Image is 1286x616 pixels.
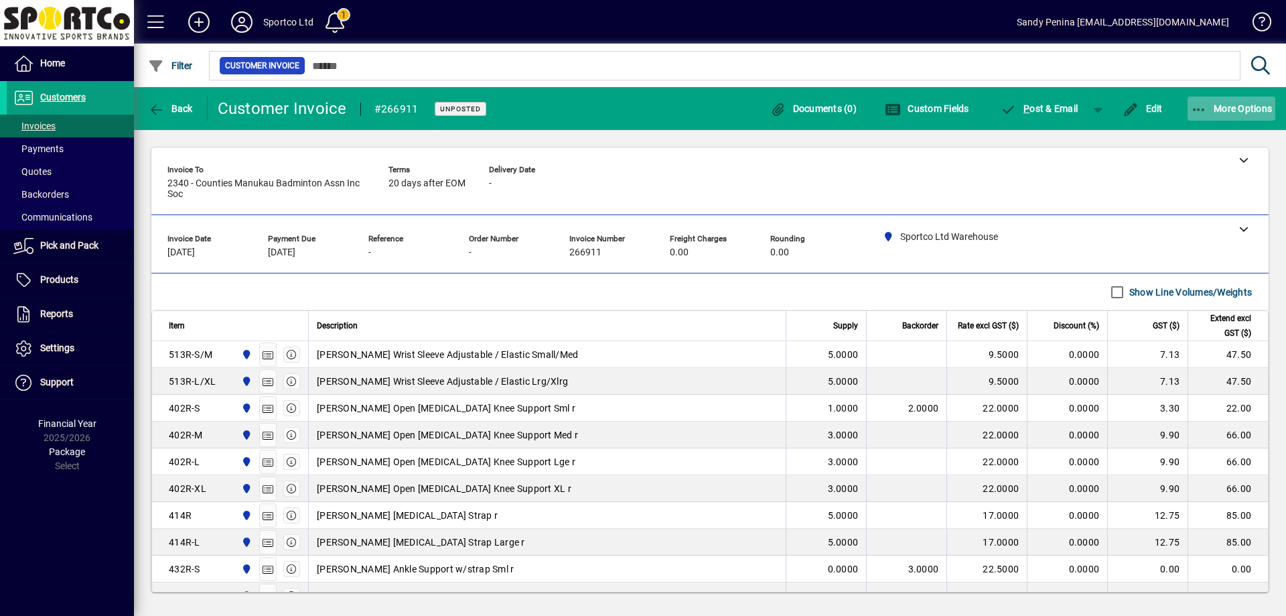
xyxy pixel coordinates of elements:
[13,212,92,223] span: Communications
[1196,311,1251,341] span: Extend excl GST ($)
[955,402,1019,415] div: 22.0000
[49,446,85,457] span: Package
[1017,11,1229,33] div: Sandy Penina [EMAIL_ADDRESS][DOMAIN_NAME]
[955,455,1019,469] div: 22.0000
[1107,502,1188,529] td: 12.75
[169,589,203,603] div: 432R-M
[1188,368,1268,395] td: 47.50
[881,97,973,121] button: Custom Fields
[1027,556,1107,582] td: 0.0000
[1107,475,1188,502] td: 9.90
[1188,422,1268,448] td: 66.00
[1188,529,1268,556] td: 85.00
[885,103,969,114] span: Custom Fields
[317,375,568,388] span: [PERSON_NAME] Wrist Sleeve Adjustable / Elastic Lrg/Xlrg
[13,143,64,154] span: Payments
[40,377,74,387] span: Support
[317,589,516,603] span: [PERSON_NAME] Ankle Support w/strap Med r
[1023,103,1029,114] span: P
[766,97,860,121] button: Documents (0)
[317,318,358,333] span: Description
[317,402,575,415] span: [PERSON_NAME] Open [MEDICAL_DATA] Knee Support Sml r
[489,178,492,189] span: -
[238,589,253,603] span: Sportco Ltd Warehouse
[1119,97,1166,121] button: Edit
[169,455,200,469] div: 402R-L
[169,562,200,576] div: 432R-S
[1027,448,1107,475] td: 0.0000
[908,562,939,576] span: 3.0000
[7,115,134,137] a: Invoices
[1027,422,1107,448] td: 0.0000
[1107,448,1188,475] td: 9.90
[148,60,193,71] span: Filter
[955,428,1019,442] div: 22.0000
[317,428,578,442] span: [PERSON_NAME] Open [MEDICAL_DATA] Knee Support Med r
[38,418,96,429] span: Financial Year
[828,589,859,603] span: 3.0000
[225,59,299,72] span: Customer Invoice
[177,10,220,34] button: Add
[955,482,1019,495] div: 22.0000
[169,482,206,495] div: 402R-XL
[238,454,253,469] span: Sportco Ltd Warehouse
[7,332,134,365] a: Settings
[169,536,200,549] div: 414R-L
[317,482,571,495] span: [PERSON_NAME] Open [MEDICAL_DATA] Knee Support XL r
[828,455,859,469] span: 3.0000
[40,58,65,68] span: Home
[1107,341,1188,368] td: 7.13
[1107,422,1188,448] td: 9.90
[13,166,52,177] span: Quotes
[770,103,857,114] span: Documents (0)
[833,318,858,333] span: Supply
[145,54,196,78] button: Filter
[238,535,253,550] span: Sportco Ltd Warehouse
[7,47,134,80] a: Home
[40,240,98,251] span: Pick and Pack
[1188,97,1276,121] button: More Options
[169,318,185,333] span: Item
[1191,103,1273,114] span: More Options
[828,509,859,522] span: 5.0000
[1027,368,1107,395] td: 0.0000
[7,137,134,160] a: Payments
[169,402,200,415] div: 402R-S
[134,97,208,121] app-page-header-button: Back
[7,183,134,206] a: Backorders
[670,247,689,258] span: 0.00
[40,343,74,353] span: Settings
[955,589,1019,603] div: 22.5000
[7,298,134,331] a: Reports
[1188,448,1268,475] td: 66.00
[238,508,253,523] span: Sportco Ltd Warehouse
[368,247,371,258] span: -
[828,348,859,361] span: 5.0000
[7,160,134,183] a: Quotes
[388,178,466,189] span: 20 days after EOM
[955,536,1019,549] div: 17.0000
[40,274,78,285] span: Products
[169,348,212,361] div: 513R-S/M
[238,401,253,416] span: Sportco Ltd Warehouse
[828,536,859,549] span: 5.0000
[317,536,525,549] span: [PERSON_NAME] [MEDICAL_DATA] Strap Large r
[908,402,939,415] span: 2.0000
[263,11,313,33] div: Sportco Ltd
[1188,341,1268,368] td: 47.50
[1242,3,1269,46] a: Knowledge Base
[167,247,195,258] span: [DATE]
[317,562,514,576] span: [PERSON_NAME] Ankle Support w/strap Sml r
[40,308,73,319] span: Reports
[1107,582,1188,609] td: 10.13
[317,455,575,469] span: [PERSON_NAME] Open [MEDICAL_DATA] Knee Support Lge r
[1001,103,1078,114] span: ost & Email
[238,374,253,389] span: Sportco Ltd Warehouse
[958,318,1019,333] span: Rate excl GST ($)
[440,105,481,113] span: Unposted
[828,402,859,415] span: 1.0000
[469,247,472,258] span: -
[7,366,134,399] a: Support
[145,97,196,121] button: Back
[1107,556,1188,582] td: 0.00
